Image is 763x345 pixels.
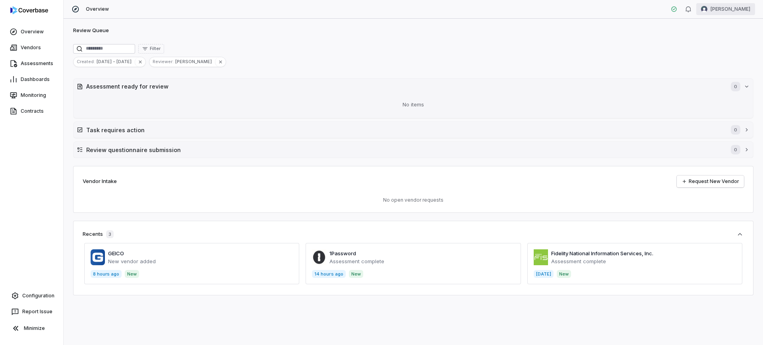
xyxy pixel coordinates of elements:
a: Assessments [2,56,62,71]
button: Recents3 [83,230,744,238]
div: Recents [83,230,114,238]
a: Contracts [2,104,62,118]
h2: Task requires action [86,126,723,134]
img: logo-D7KZi-bG.svg [10,6,48,14]
span: 0 [731,82,740,91]
button: Assessment ready for review0 [74,79,753,94]
a: GEICO [108,250,124,256]
button: Task requires action0 [74,122,753,138]
button: Filter [138,44,164,54]
a: Overview [2,25,62,39]
img: Hailey Nicholson avatar [701,6,707,12]
span: [PERSON_NAME] [711,6,750,12]
span: Overview [86,6,109,12]
button: Hailey Nicholson avatar[PERSON_NAME] [696,3,755,15]
button: Minimize [3,320,60,336]
span: Reviewer : [149,58,175,65]
h2: Review questionnaire submission [86,146,723,154]
button: Review questionnaire submission0 [74,142,753,158]
span: 3 [106,230,114,238]
a: Vendors [2,40,62,55]
span: [PERSON_NAME] [175,58,215,65]
a: 1Password [329,250,356,256]
h1: Review Queue [73,27,109,35]
span: [DATE] - [DATE] [97,58,135,65]
a: Monitoring [2,88,62,102]
p: No open vendor requests [83,197,744,203]
h2: Vendor Intake [83,177,117,185]
a: Dashboards [2,72,62,87]
a: Fidelity National Information Services, Inc. [551,250,653,256]
span: Filter [150,46,161,52]
span: 0 [731,125,740,135]
a: Configuration [3,289,60,303]
h2: Assessment ready for review [86,82,723,91]
span: 0 [731,145,740,154]
a: Request New Vendor [677,175,744,187]
button: Report Issue [3,305,60,319]
span: Created : [74,58,97,65]
div: No items [77,94,750,115]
